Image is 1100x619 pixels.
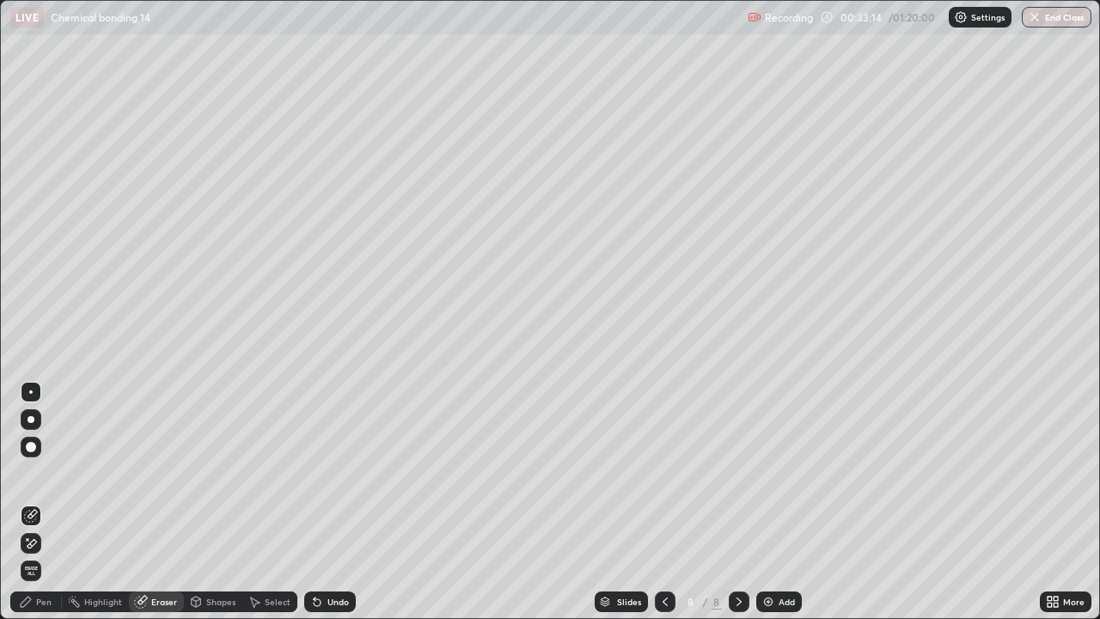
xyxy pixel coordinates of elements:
p: Settings [971,13,1005,21]
div: Eraser [151,598,177,606]
div: 8 [712,594,722,610]
div: Slides [617,598,641,606]
span: Erase all [21,566,40,576]
img: class-settings-icons [954,10,968,24]
div: Shapes [206,598,235,606]
p: Recording [765,11,813,24]
div: Undo [327,598,349,606]
div: Pen [36,598,52,606]
div: Highlight [84,598,122,606]
p: LIVE [15,10,39,24]
div: 8 [682,597,700,607]
div: Select [265,598,290,606]
div: / [703,597,708,607]
img: recording.375f2c34.svg [748,10,761,24]
p: Chemical bonding 14 [51,10,150,24]
img: add-slide-button [761,595,775,609]
button: End Class [1022,7,1091,28]
div: More [1063,598,1085,606]
div: Add [779,598,795,606]
img: end-class-cross [1028,10,1042,24]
